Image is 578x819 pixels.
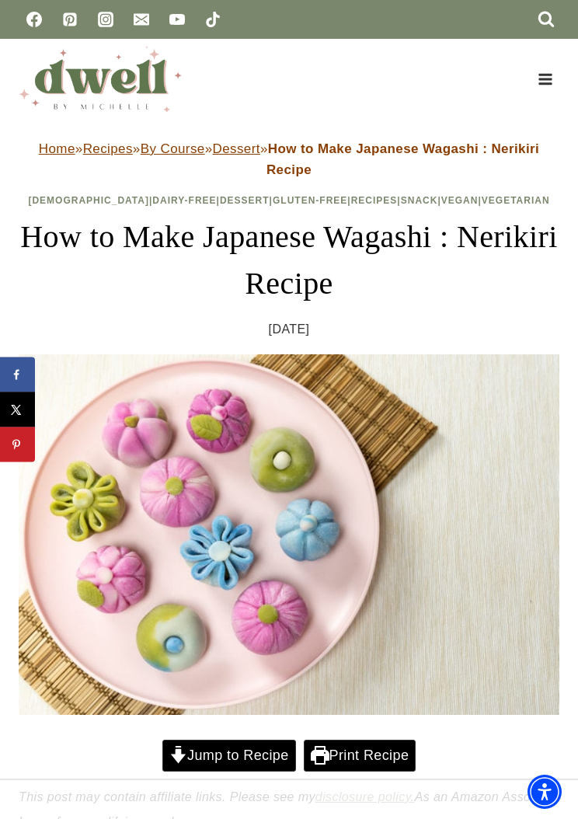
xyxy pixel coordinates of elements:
[28,195,549,206] span: | | | | | | |
[304,740,416,772] a: Print Recipe
[19,354,559,715] img: wagashi recipe nerikiri mochi white bean paste dessert japan snack candy
[528,775,562,809] div: Accessibility Menu
[19,214,559,307] h1: How to Make Japanese Wagashi : Nerikiri Recipe
[533,6,559,33] button: View Search Form
[273,195,347,206] a: Gluten-Free
[19,47,182,112] img: DWELL by michelle
[83,141,133,156] a: Recipes
[351,195,398,206] a: Recipes
[28,195,149,206] a: [DEMOGRAPHIC_DATA]
[220,195,270,206] a: Dessert
[126,4,157,35] a: Email
[54,4,85,35] a: Pinterest
[401,195,438,206] a: Snack
[213,141,260,156] a: Dessert
[152,195,216,206] a: Dairy-Free
[266,141,539,177] strong: How to Make Japanese Wagashi : Nerikiri Recipe
[39,141,539,177] span: » » » »
[162,4,193,35] a: YouTube
[482,195,550,206] a: Vegetarian
[141,141,205,156] a: By Course
[39,141,75,156] a: Home
[269,319,310,340] time: [DATE]
[90,4,121,35] a: Instagram
[441,195,479,206] a: Vegan
[19,4,50,35] a: Facebook
[197,4,228,35] a: TikTok
[162,740,296,772] a: Jump to Recipe
[531,67,559,91] button: Open menu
